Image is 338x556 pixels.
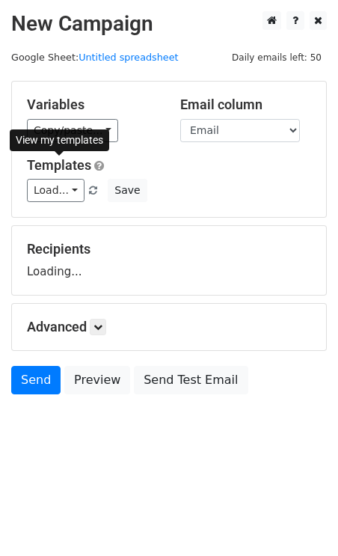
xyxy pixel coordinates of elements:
span: Daily emails left: 50 [227,49,327,66]
a: Untitled spreadsheet [79,52,178,63]
h5: Recipients [27,241,311,257]
a: Copy/paste... [27,119,118,142]
button: Save [108,179,147,202]
a: Daily emails left: 50 [227,52,327,63]
a: Load... [27,179,84,202]
a: Templates [27,157,91,173]
h5: Advanced [27,319,311,335]
a: Send [11,366,61,394]
h5: Variables [27,97,158,113]
div: Loading... [27,241,311,280]
small: Google Sheet: [11,52,179,63]
a: Preview [64,366,130,394]
h5: Email column [180,97,311,113]
h2: New Campaign [11,11,327,37]
div: View my templates [10,129,109,151]
a: Send Test Email [134,366,248,394]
